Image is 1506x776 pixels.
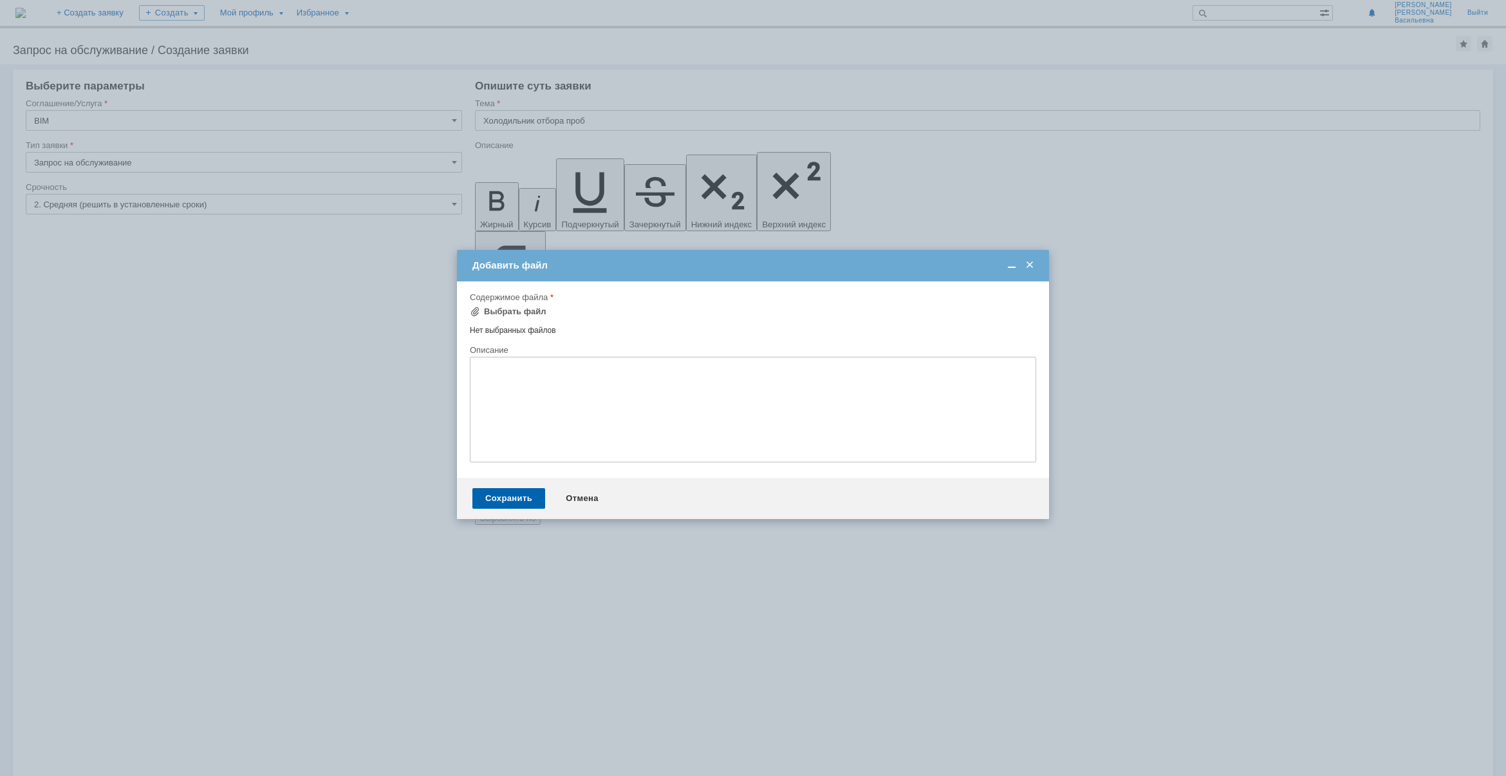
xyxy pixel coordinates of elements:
[470,293,1034,301] div: Содержимое файла
[484,307,546,317] div: Выбрать файл
[1005,260,1018,271] span: Свернуть (Ctrl + M)
[472,260,1036,271] div: Добавить файл
[470,346,1034,354] div: Описание
[1023,260,1036,271] span: Закрыть
[470,321,1036,336] div: Нет выбранных файлов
